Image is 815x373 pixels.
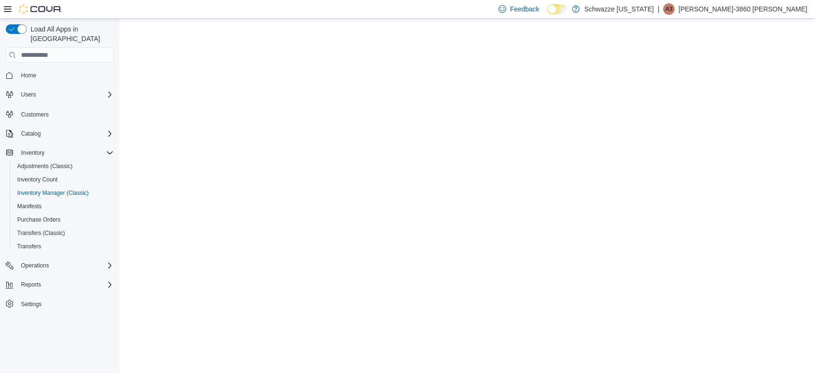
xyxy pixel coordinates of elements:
img: Cova [19,4,62,14]
button: Home [2,68,117,82]
button: Users [17,89,40,100]
a: Manifests [13,201,45,212]
nav: Complex example [6,64,114,336]
span: Purchase Orders [13,214,114,225]
span: Feedback [510,4,539,14]
button: Transfers [10,240,117,253]
span: Reports [21,281,41,288]
span: Catalog [17,128,114,139]
a: Home [17,70,40,81]
p: [PERSON_NAME]-3860 [PERSON_NAME] [678,3,807,15]
span: Purchase Orders [17,216,61,224]
button: Catalog [2,127,117,140]
div: Alexis-3860 Shoope [663,3,675,15]
input: Dark Mode [547,4,567,14]
span: Adjustments (Classic) [13,160,114,172]
span: Transfers (Classic) [13,227,114,239]
a: Transfers (Classic) [13,227,69,239]
span: A3 [666,3,673,15]
a: Transfers [13,241,45,252]
span: Operations [17,260,114,271]
button: Adjustments (Classic) [10,160,117,173]
span: Catalog [21,130,41,138]
p: | [657,3,659,15]
span: Adjustments (Classic) [17,162,73,170]
button: Customers [2,107,117,121]
button: Inventory [2,146,117,160]
span: Manifests [17,202,42,210]
button: Reports [2,278,117,291]
span: Reports [17,279,114,290]
span: Settings [17,298,114,310]
button: Transfers (Classic) [10,226,117,240]
span: Users [17,89,114,100]
p: Schwazze [US_STATE] [584,3,654,15]
span: Transfers [13,241,114,252]
span: Users [21,91,36,98]
a: Adjustments (Classic) [13,160,76,172]
button: Users [2,88,117,101]
button: Settings [2,297,117,311]
button: Operations [17,260,53,271]
button: Inventory Count [10,173,117,186]
span: Inventory Count [17,176,58,183]
span: Inventory [17,147,114,159]
button: Inventory Manager (Classic) [10,186,117,200]
button: Inventory [17,147,48,159]
span: Transfers [17,243,41,250]
span: Load All Apps in [GEOGRAPHIC_DATA] [27,24,114,43]
a: Inventory Count [13,174,62,185]
span: Customers [17,108,114,120]
button: Purchase Orders [10,213,117,226]
button: Reports [17,279,45,290]
span: Home [17,69,114,81]
span: Manifests [13,201,114,212]
span: Inventory Count [13,174,114,185]
span: Customers [21,111,49,118]
span: Inventory Manager (Classic) [17,189,89,197]
span: Operations [21,262,49,269]
a: Purchase Orders [13,214,64,225]
button: Operations [2,259,117,272]
a: Customers [17,109,53,120]
span: Inventory [21,149,44,157]
span: Settings [21,300,42,308]
span: Home [21,72,36,79]
span: Transfers (Classic) [17,229,65,237]
span: Inventory Manager (Classic) [13,187,114,199]
button: Catalog [17,128,44,139]
a: Settings [17,298,45,310]
span: Dark Mode [547,14,548,15]
a: Inventory Manager (Classic) [13,187,93,199]
button: Manifests [10,200,117,213]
